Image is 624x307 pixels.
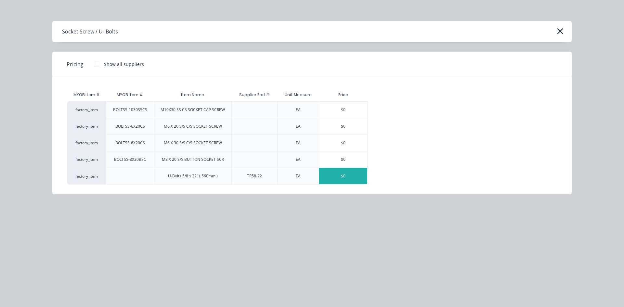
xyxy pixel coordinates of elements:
[161,107,225,113] div: M10X30 SS CS SOCKET CAP SCREW
[319,118,367,134] div: $0
[319,135,367,151] div: $0
[67,134,106,151] div: factory_item
[67,88,106,101] div: MYOB Item #
[104,61,144,68] div: Show all suppliers
[296,140,301,146] div: EA
[319,168,367,184] div: $0
[296,157,301,162] div: EA
[114,157,146,162] div: BOLTSS-8X20BSC
[113,107,147,113] div: BOLTSS-1030SSCS
[164,123,222,129] div: M6 X 20 S/S C/S SOCKET SCREW
[296,123,301,129] div: EA
[279,87,317,103] div: Unit Measure
[115,140,145,146] div: BOLTSS-6X20CS
[162,157,224,162] div: M8 X 20 S/S BUTTON SOCKET SCR
[67,151,106,168] div: factory_item
[296,173,301,179] div: EA
[319,102,367,118] div: $0
[67,101,106,118] div: factory_item
[67,60,84,68] span: Pricing
[296,107,301,113] div: EA
[234,87,275,103] div: Supplier Part#
[111,87,148,103] div: MYOB Item #
[247,173,262,179] div: TR58-22
[67,168,106,185] div: factory_item
[62,28,118,35] div: Socket Screw / U- Bolts
[164,140,222,146] div: M6 X 30 S/S C/S SOCKET SCREW
[67,118,106,134] div: factory_item
[176,87,209,103] div: Item Name
[319,88,368,101] div: Price
[319,151,367,168] div: $0
[168,173,218,179] div: U-Bolts 5/8 x 22" ( 560mm )
[115,123,145,129] div: BOLTSS-6X20CS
